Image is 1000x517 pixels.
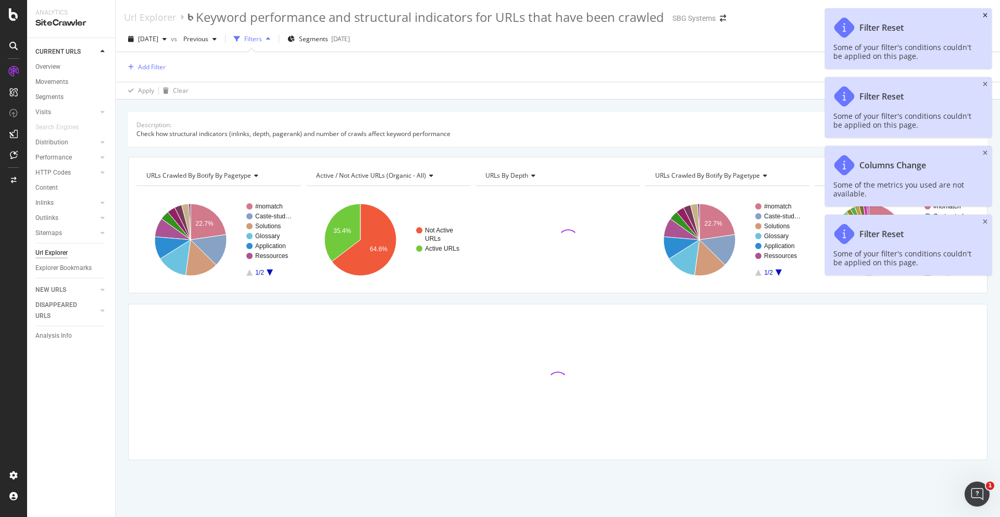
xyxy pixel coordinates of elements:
[983,219,988,225] div: close toast
[35,248,68,258] div: Url Explorer
[255,232,280,240] text: Glossary
[138,86,154,95] div: Apply
[35,107,51,118] div: Visits
[35,152,72,163] div: Performance
[986,482,994,490] span: 1
[171,34,179,43] span: vs
[35,198,97,208] a: Inlinks
[255,252,288,260] text: Ressources
[124,82,154,99] button: Apply
[136,120,171,129] div: Description:
[35,137,68,148] div: Distribution
[299,34,328,43] span: Segments
[35,17,107,29] div: SiteCrawler
[35,248,108,258] a: Url Explorer
[255,203,283,210] text: #nomatch
[35,122,79,133] div: Search Engines
[35,167,71,178] div: HTTP Codes
[35,263,108,274] a: Explorer Bookmarks
[136,129,979,138] div: Check how structural indicators (inlinks, depth, pagerank) and number of crawls affect keyword pe...
[764,252,797,260] text: Ressources
[314,167,461,184] h4: Active / Not Active URLs
[124,11,176,23] a: Url Explorer
[35,92,64,103] div: Segments
[144,167,292,184] h4: URLs Crawled By Botify By pagetype
[283,31,354,47] button: Segments[DATE]
[255,269,264,276] text: 1/2
[859,92,904,102] div: Filter Reset
[255,242,286,250] text: Application
[425,245,459,252] text: Active URLs
[764,223,790,230] text: Solutions
[35,61,60,72] div: Overview
[159,82,189,99] button: Clear
[370,245,387,253] text: 64.6%
[179,34,208,43] span: Previous
[859,23,904,33] div: Filter Reset
[35,228,62,239] div: Sitemaps
[35,92,108,103] a: Segments
[255,223,281,230] text: Solutions
[196,8,664,26] div: Keyword performance and structural indicators for URLs that have been crawled
[425,227,453,234] text: Not Active
[35,77,108,88] a: Movements
[35,8,107,17] div: Analytics
[255,213,292,220] text: Caste-stud…
[35,152,97,163] a: Performance
[815,194,979,285] svg: A chart.
[35,285,66,296] div: NEW URLS
[653,167,801,184] h4: URLs Crawled By Botify By pagetype
[35,137,97,148] a: Distribution
[35,330,108,341] a: Analysis Info
[138,63,166,71] div: Add Filter
[35,122,89,133] a: Search Engines
[35,330,72,341] div: Analysis Info
[331,34,350,43] div: [DATE]
[822,167,970,184] h4: URLs Crawled By Botify By pagetype_d_taill_
[35,300,88,322] div: DISAPPEARED URLS
[983,13,988,19] div: close toast
[35,167,97,178] a: HTTP Codes
[645,194,810,285] div: A chart.
[333,227,351,235] text: 35.4%
[704,220,722,228] text: 22.7%
[230,31,274,47] button: Filters
[983,81,988,88] div: close toast
[35,213,58,224] div: Outlinks
[35,182,58,193] div: Content
[859,229,904,239] div: Filter Reset
[35,285,97,296] a: NEW URLS
[833,112,973,129] div: Some of your filter's conditions couldn't be applied on this page.
[35,77,68,88] div: Movements
[764,242,795,250] text: Application
[35,300,97,322] a: DISAPPEARED URLS
[833,180,973,198] div: Some of the metrics you used are not available.
[35,46,81,57] div: CURRENT URLS
[672,13,716,23] div: SBG Systems
[833,43,973,60] div: Some of your filter's conditions couldn't be applied on this page.
[136,194,301,285] svg: A chart.
[179,31,221,47] button: Previous
[35,213,97,224] a: Outlinks
[35,107,97,118] a: Visits
[196,220,214,228] text: 22.7%
[35,46,97,57] a: CURRENT URLS
[244,34,262,43] div: Filters
[833,249,973,267] div: Some of your filter's conditions couldn't be applied on this page.
[655,171,760,180] span: URLs Crawled By Botify By pagetype
[306,194,471,285] svg: A chart.
[965,482,990,507] iframe: Intercom live chat
[859,161,926,170] div: Columns Change
[764,269,773,276] text: 1/2
[35,182,108,193] a: Content
[983,150,988,156] div: close toast
[764,232,789,240] text: Glossary
[35,228,97,239] a: Sitemaps
[35,61,108,72] a: Overview
[35,263,92,274] div: Explorer Bookmarks
[316,171,426,180] span: Active / Not Active URLs (organic - all)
